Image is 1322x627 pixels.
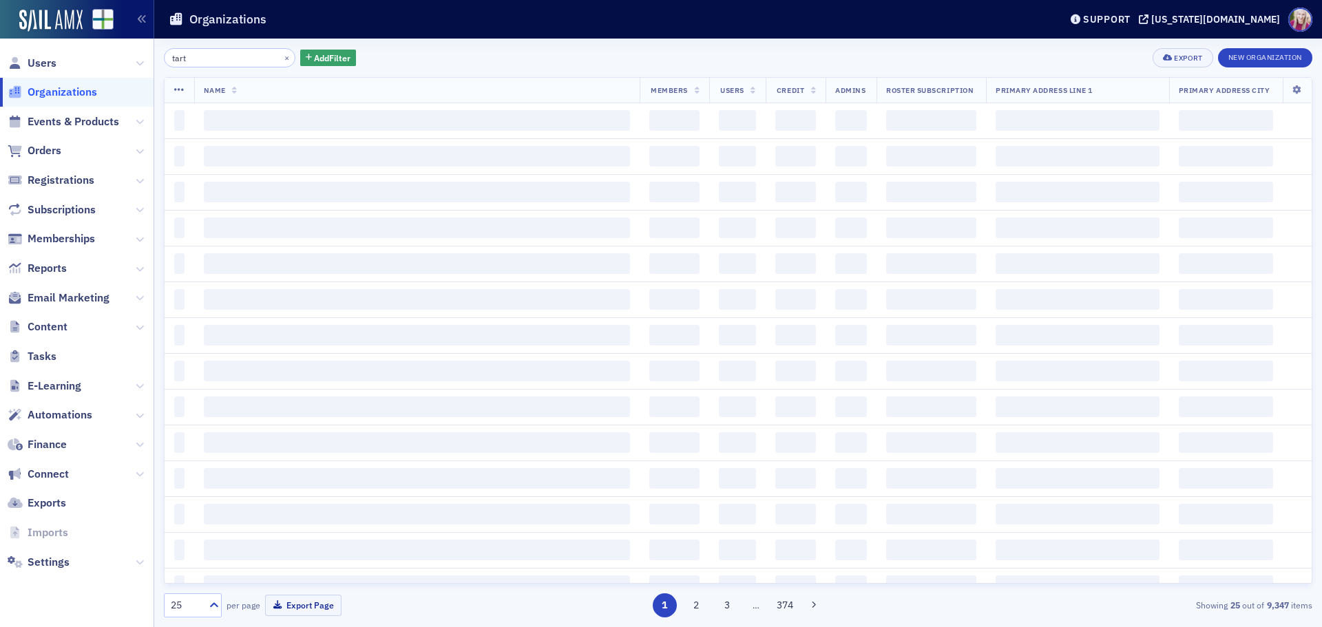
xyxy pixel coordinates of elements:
[649,217,700,238] span: ‌
[886,361,976,381] span: ‌
[835,396,867,417] span: ‌
[684,593,708,617] button: 2
[996,468,1160,489] span: ‌
[1174,54,1202,62] div: Export
[204,325,630,346] span: ‌
[1179,146,1273,167] span: ‌
[28,231,95,246] span: Memberships
[174,146,185,167] span: ‌
[174,110,185,131] span: ‌
[204,146,630,167] span: ‌
[28,349,56,364] span: Tasks
[1179,504,1273,524] span: ‌
[719,361,756,381] span: ‌
[886,396,976,417] span: ‌
[886,110,976,131] span: ‌
[835,575,867,596] span: ‌
[835,146,867,167] span: ‌
[649,146,700,167] span: ‌
[28,467,69,482] span: Connect
[651,85,688,95] span: Members
[1228,599,1242,611] strong: 25
[28,173,94,188] span: Registrations
[227,599,260,611] label: per page
[996,504,1160,524] span: ‌
[174,253,185,274] span: ‌
[174,289,185,310] span: ‌
[204,110,630,131] span: ‌
[649,182,700,202] span: ‌
[8,85,97,100] a: Organizations
[835,217,867,238] span: ‌
[649,575,700,596] span: ‌
[775,396,816,417] span: ‌
[719,575,756,596] span: ‌
[775,182,816,202] span: ‌
[996,361,1160,381] span: ‌
[719,182,756,202] span: ‌
[28,437,67,452] span: Finance
[174,468,185,489] span: ‌
[204,361,630,381] span: ‌
[996,253,1160,274] span: ‌
[174,540,185,560] span: ‌
[174,182,185,202] span: ‌
[835,361,867,381] span: ‌
[719,432,756,453] span: ‌
[8,143,61,158] a: Orders
[1179,432,1273,453] span: ‌
[773,593,797,617] button: 374
[775,253,816,274] span: ‌
[835,289,867,310] span: ‌
[28,379,81,394] span: E-Learning
[886,85,974,95] span: Roster Subscription
[775,540,816,560] span: ‌
[939,599,1312,611] div: Showing out of items
[775,468,816,489] span: ‌
[835,110,867,131] span: ‌
[835,432,867,453] span: ‌
[204,396,630,417] span: ‌
[8,173,94,188] a: Registrations
[1083,13,1131,25] div: Support
[28,56,56,71] span: Users
[92,9,114,30] img: SailAMX
[886,146,976,167] span: ‌
[8,261,67,276] a: Reports
[1179,325,1273,346] span: ‌
[28,143,61,158] span: Orders
[28,525,68,540] span: Imports
[1264,599,1291,611] strong: 9,347
[1179,217,1273,238] span: ‌
[835,468,867,489] span: ‌
[775,325,816,346] span: ‌
[719,540,756,560] span: ‌
[204,504,630,524] span: ‌
[649,361,700,381] span: ‌
[204,575,630,596] span: ‌
[996,110,1160,131] span: ‌
[886,253,976,274] span: ‌
[777,85,804,95] span: Credit
[8,525,68,540] a: Imports
[715,593,739,617] button: 3
[649,504,700,524] span: ‌
[649,432,700,453] span: ‌
[281,51,293,63] button: ×
[996,182,1160,202] span: ‌
[265,595,342,616] button: Export Page
[775,575,816,596] span: ‌
[204,253,630,274] span: ‌
[8,231,95,246] a: Memberships
[8,319,67,334] a: Content
[28,261,67,276] span: Reports
[996,396,1160,417] span: ‌
[719,110,756,131] span: ‌
[719,504,756,524] span: ‌
[719,325,756,346] span: ‌
[19,10,83,32] img: SailAMX
[174,325,185,346] span: ‌
[174,575,185,596] span: ‌
[719,146,756,167] span: ‌
[1179,540,1273,560] span: ‌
